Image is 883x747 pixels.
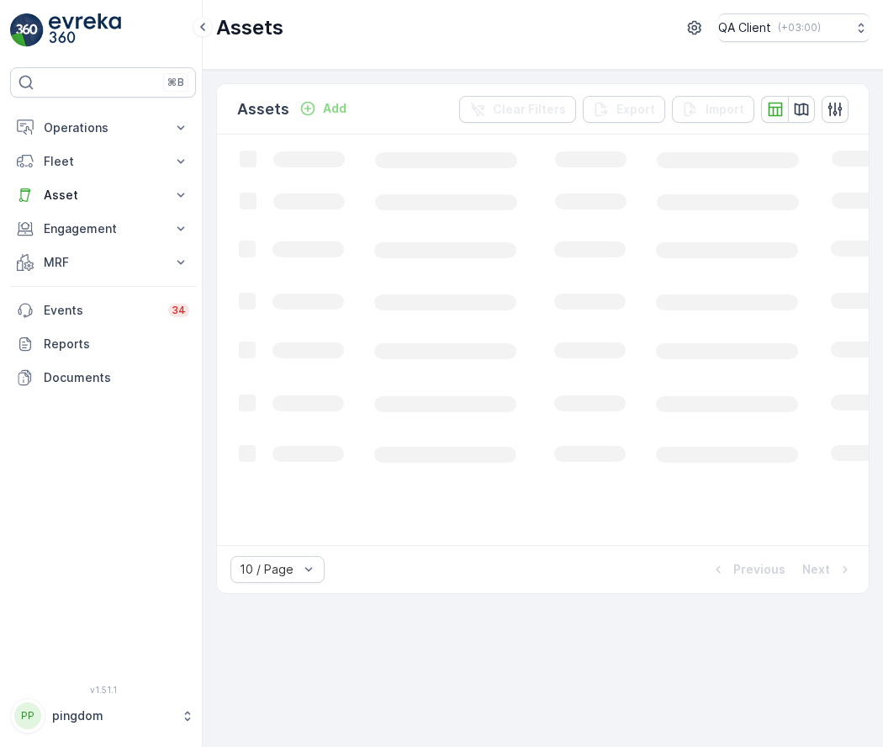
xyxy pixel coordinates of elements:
[10,361,196,395] a: Documents
[733,561,785,578] p: Previous
[616,101,655,118] p: Export
[10,698,196,734] button: PPpingdom
[10,246,196,279] button: MRF
[493,101,566,118] p: Clear Filters
[778,21,821,34] p: ( +03:00 )
[44,254,162,271] p: MRF
[49,13,121,47] img: logo_light-DOdMpM7g.png
[44,119,162,136] p: Operations
[52,707,172,724] p: pingdom
[44,336,189,352] p: Reports
[10,178,196,212] button: Asset
[706,101,744,118] p: Import
[293,98,353,119] button: Add
[10,294,196,327] a: Events34
[10,212,196,246] button: Engagement
[172,304,186,317] p: 34
[10,685,196,695] span: v 1.51.1
[216,14,283,41] p: Assets
[44,369,189,386] p: Documents
[44,220,162,237] p: Engagement
[718,13,870,42] button: QA Client(+03:00)
[44,187,162,204] p: Asset
[708,559,787,580] button: Previous
[237,98,289,121] p: Assets
[802,561,830,578] p: Next
[44,153,162,170] p: Fleet
[10,111,196,145] button: Operations
[167,76,184,89] p: ⌘B
[672,96,754,123] button: Import
[323,100,346,117] p: Add
[44,302,158,319] p: Events
[10,145,196,178] button: Fleet
[10,13,44,47] img: logo
[583,96,665,123] button: Export
[459,96,576,123] button: Clear Filters
[718,19,771,36] p: QA Client
[14,702,41,729] div: PP
[801,559,855,580] button: Next
[10,327,196,361] a: Reports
